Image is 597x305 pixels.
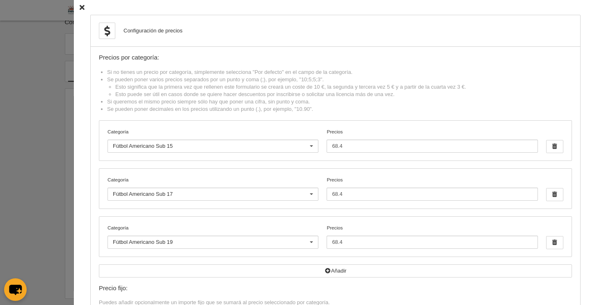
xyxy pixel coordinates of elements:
[107,98,572,105] li: Si queremos el mismo precio siempre sólo hay que poner una cifra, sin punto y coma.
[327,188,538,201] input: Precios
[115,91,572,98] li: Esto puede ser útil en casos donde se quiere hacer descuentos por inscribirse o solicitar una lic...
[327,140,538,153] input: Precios
[113,143,173,149] span: Fútbol Americano Sub 15
[108,224,318,232] label: Categoría
[327,224,538,249] label: Precios
[80,5,85,10] i: Cerrar
[107,105,572,113] li: Se pueden poner decimales en los precios utilizando un punto (.), por ejemplo, "10.90".
[327,236,538,249] input: Precios
[107,76,572,98] li: Se pueden poner varios precios separados por un punto y coma (;), por ejemplo, "10;5;5;3".
[99,285,572,292] div: Precio fijo:
[4,278,27,301] button: chat-button
[124,27,183,34] div: Configuración de precios
[327,176,538,201] label: Precios
[113,239,173,245] span: Fútbol Americano Sub 19
[115,83,572,91] li: Esto significa que la primera vez que rellenen este formulario se creará un coste de 10 €, la seg...
[99,264,572,277] button: Añadir
[108,128,318,135] label: Categoría
[108,176,318,183] label: Categoría
[99,54,572,61] div: Precios por categoría:
[107,69,572,76] li: Si no tienes un precio por categoría, simplemente selecciona "Por defecto" en el campo de la cate...
[113,191,173,197] span: Fútbol Americano Sub 17
[327,128,538,153] label: Precios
